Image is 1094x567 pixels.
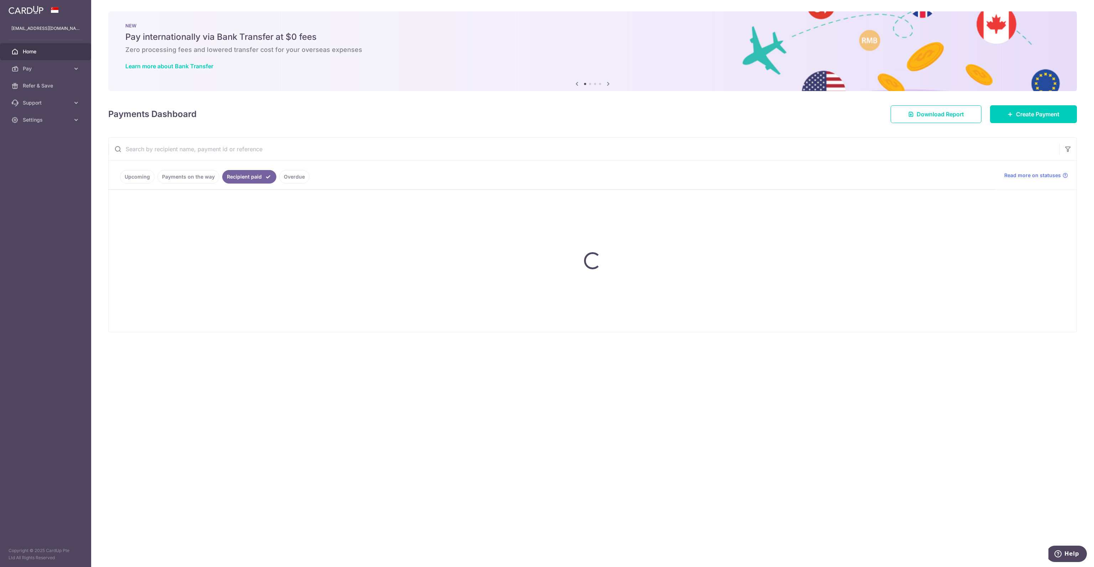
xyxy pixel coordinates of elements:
input: Search by recipient name, payment id or reference [109,138,1059,160]
span: Home [23,48,70,55]
h5: Pay internationally via Bank Transfer at $0 fees [125,31,1060,43]
p: NEW [125,23,1060,28]
a: Learn more about Bank Transfer [125,63,213,70]
h6: Zero processing fees and lowered transfer cost for your overseas expenses [125,46,1060,54]
p: [EMAIL_ADDRESS][DOMAIN_NAME] [11,25,80,32]
img: Bank transfer banner [108,11,1077,91]
iframe: Opens a widget where you can find more information [1048,546,1087,563]
span: Support [23,99,70,106]
a: Create Payment [990,105,1077,123]
span: Refer & Save [23,82,70,89]
span: Pay [23,65,70,72]
span: Read more on statuses [1004,172,1061,179]
a: Download Report [891,105,981,123]
a: Read more on statuses [1004,172,1068,179]
span: Download Report [917,110,964,118]
h4: Payments Dashboard [108,108,197,121]
span: Create Payment [1016,110,1059,118]
a: Recipient paid [222,170,276,184]
span: Settings [23,116,70,123]
img: CardUp [9,6,43,14]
